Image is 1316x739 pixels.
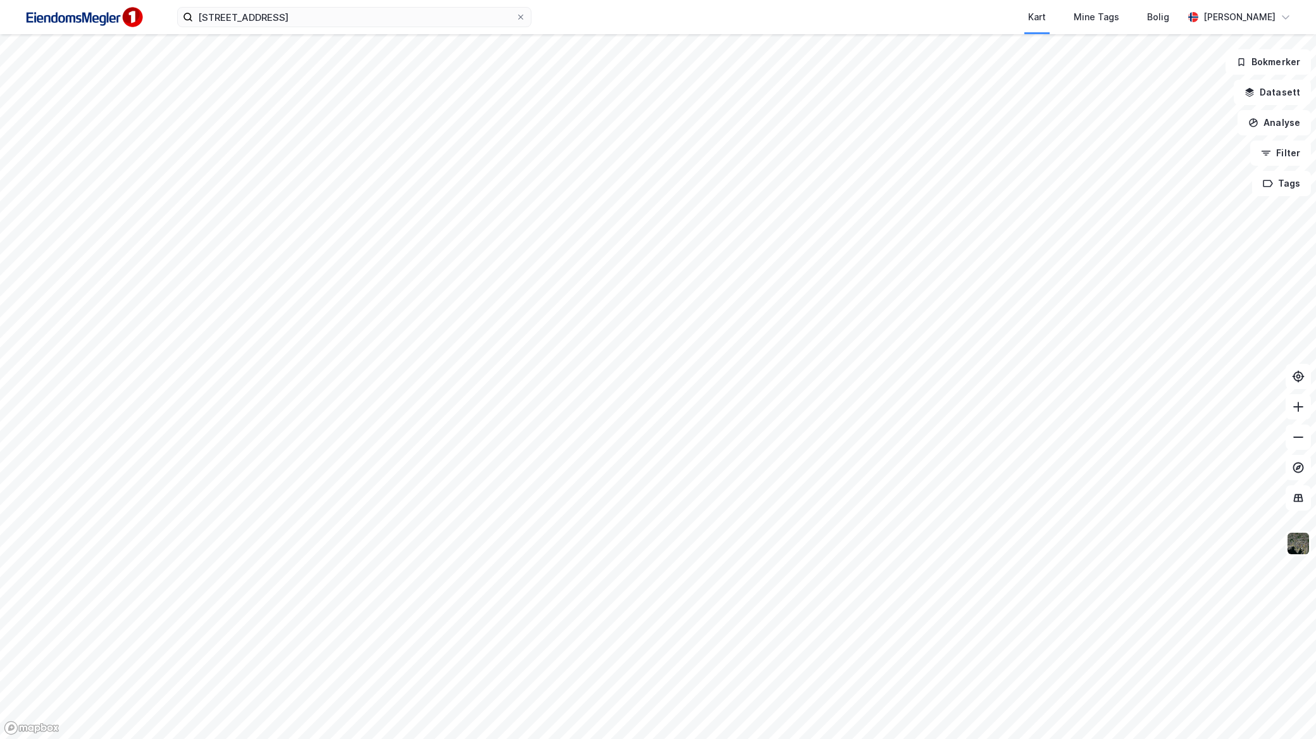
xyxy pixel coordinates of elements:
div: Mine Tags [1074,9,1119,25]
iframe: Chat Widget [1253,678,1316,739]
a: Mapbox homepage [4,721,59,735]
button: Filter [1250,140,1311,166]
div: Kontrollprogram for chat [1253,678,1316,739]
button: Bokmerker [1226,49,1311,75]
img: 9k= [1286,531,1310,556]
img: F4PB6Px+NJ5v8B7XTbfpPpyloAAAAASUVORK5CYII= [20,3,147,32]
button: Datasett [1234,80,1311,105]
button: Analyse [1238,110,1311,135]
button: Tags [1252,171,1311,196]
div: Bolig [1147,9,1169,25]
div: [PERSON_NAME] [1203,9,1276,25]
div: Kart [1028,9,1046,25]
input: Søk på adresse, matrikkel, gårdeiere, leietakere eller personer [193,8,516,27]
